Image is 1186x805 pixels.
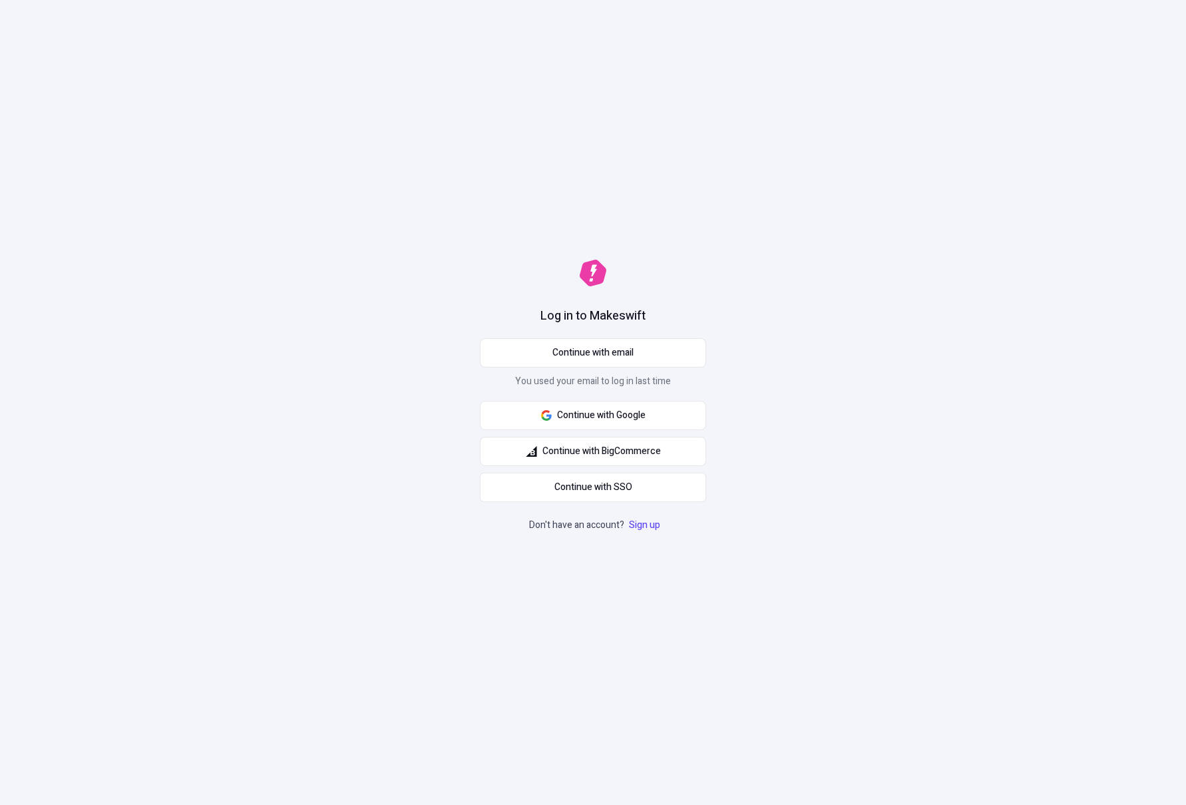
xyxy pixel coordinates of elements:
[480,437,706,466] button: Continue with BigCommerce
[626,518,663,532] a: Sign up
[480,473,706,502] a: Continue with SSO
[480,374,706,394] p: You used your email to log in last time
[540,308,646,325] h1: Log in to Makeswift
[480,338,706,368] button: Continue with email
[542,444,661,459] span: Continue with BigCommerce
[529,518,663,533] p: Don't have an account?
[480,401,706,430] button: Continue with Google
[557,408,646,423] span: Continue with Google
[552,346,634,360] span: Continue with email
